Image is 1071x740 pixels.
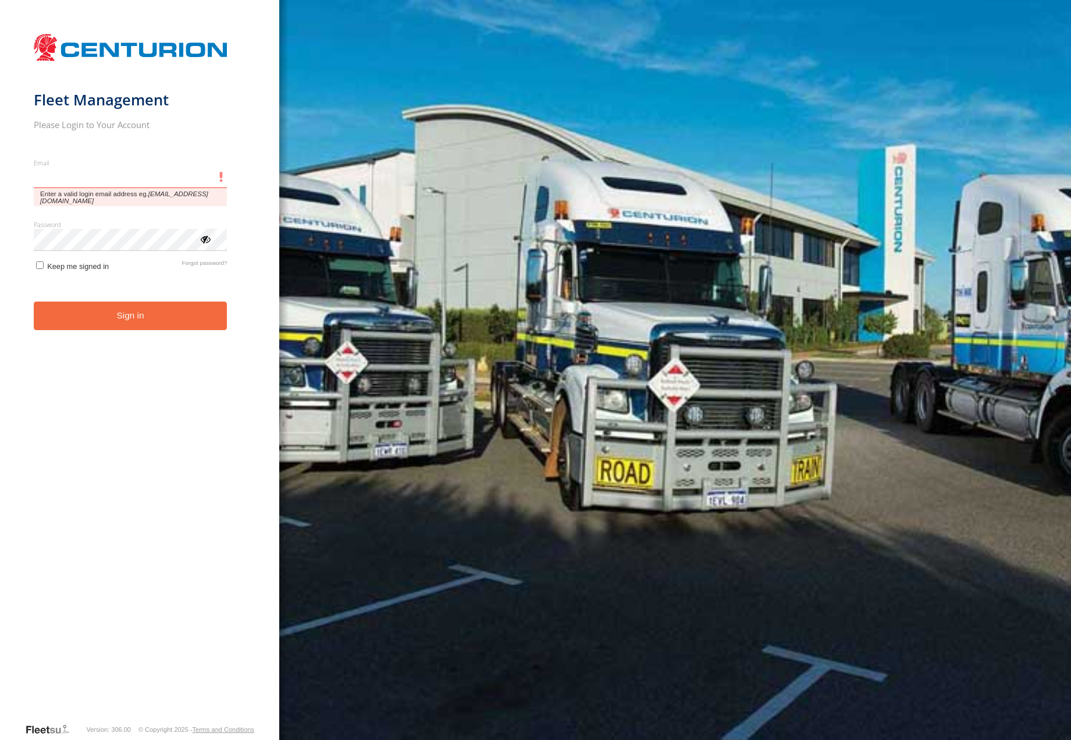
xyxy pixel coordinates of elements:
[182,260,227,271] a: Forgot password?
[138,726,254,733] div: © Copyright 2025 -
[34,33,227,62] img: Centurion Transport
[34,220,227,229] label: Password
[25,724,79,735] a: Visit our Website
[199,233,211,245] div: ViewPassword
[36,261,44,269] input: Keep me signed in
[34,119,227,130] h2: Please Login to Your Account
[34,90,227,109] h1: Fleet Management
[87,726,131,733] div: Version: 306.00
[34,28,246,723] form: main
[47,262,109,271] span: Keep me signed in
[34,158,227,167] label: Email
[40,190,208,204] em: [EMAIL_ADDRESS][DOMAIN_NAME]
[34,302,227,330] button: Sign in
[34,188,227,206] span: Enter a valid login email address eg.
[193,726,254,733] a: Terms and Conditions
